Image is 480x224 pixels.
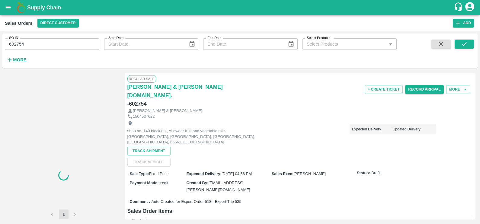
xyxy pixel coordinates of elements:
span: [PERSON_NAME] [293,171,326,176]
div: account of current user [464,1,475,14]
label: Comment : [130,199,150,205]
img: logo [15,2,27,14]
span: [EMAIL_ADDRESS][PERSON_NAME][DOMAIN_NAME] [187,181,250,192]
button: More [5,55,28,65]
h6: - 602754 [127,100,147,108]
p: Expected Delivery [352,126,393,132]
button: Select DC [37,19,79,27]
b: Product [132,218,147,222]
button: Choose date [186,38,198,50]
label: Created By : [187,181,209,185]
button: + Create Ticket [365,85,403,94]
label: Payment Mode : [130,181,159,185]
div: Sales Orders [5,19,33,27]
span: Auto Created for Export Order 518 - Export Trip 535 [151,199,241,205]
label: Status: [357,170,370,176]
span: credit [159,181,168,185]
button: Choose date [285,38,297,50]
div: customer-support [454,2,464,13]
input: Start Date [104,38,184,50]
label: SO ID [9,36,18,40]
label: Sales Exec : [272,171,293,176]
button: Track Shipment [127,147,171,155]
h6: Sales Order Items [127,207,473,215]
button: More [446,85,470,94]
button: Record Arrival [405,85,444,94]
nav: pagination navigation [46,210,81,219]
p: 1504537622 [133,114,155,120]
a: [PERSON_NAME] & [PERSON_NAME][DOMAIN_NAME]. [127,83,243,100]
p: shop no. 140 block no,, Al aweer fruit and vegetable mkt. [GEOGRAPHIC_DATA], [GEOGRAPHIC_DATA], [... [127,128,263,145]
span: Fixed Price [149,171,169,176]
strong: More [13,57,27,62]
p: Updated Delivery [393,126,434,132]
button: open drawer [1,1,15,14]
a: Supply Chain [27,3,454,12]
input: Enter SO ID [5,38,99,50]
span: Draft [371,170,380,176]
input: Select Products [304,40,385,48]
label: End Date [207,36,221,40]
span: Regular Sale [127,75,156,82]
button: page 1 [59,210,69,219]
label: Expected Delivery : [187,171,222,176]
label: Sale Type : [130,171,149,176]
label: Start Date [108,36,123,40]
label: Select Products [307,36,330,40]
button: Open [387,40,395,48]
b: Supply Chain [27,5,61,11]
button: Add [453,19,474,27]
input: End Date [203,38,283,50]
span: [DATE] 04:56 PM [222,171,252,176]
p: [PERSON_NAME] & [PERSON_NAME] [133,108,202,114]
